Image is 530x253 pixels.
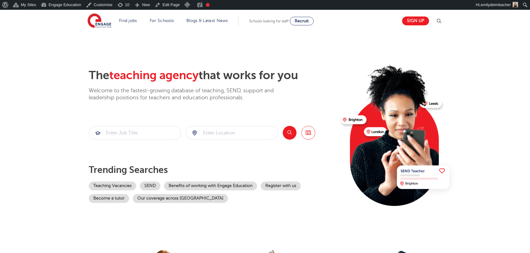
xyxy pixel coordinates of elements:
a: Blogs & Latest News [186,18,228,23]
input: Submit [89,126,181,140]
a: Benefits of working with Engage Education [164,182,257,190]
div: Needs improvement [206,3,210,7]
button: Search [283,126,297,140]
p: Trending searches [89,164,336,175]
a: SEND [140,182,160,190]
p: Welcome to the fastest-growing database of teaching, SEND, support and leadership positions for t... [89,87,291,101]
a: Register with us [261,182,301,190]
input: Submit [186,126,278,140]
a: For Schools [150,18,174,23]
a: Teaching Vacancies [89,182,136,190]
a: Recruit [290,17,314,25]
span: Schools looking for staff [249,19,289,23]
img: Engage Education [88,13,111,29]
a: Find jobs [119,18,137,23]
a: Sign up [402,16,429,25]
span: Recruit [295,19,309,23]
a: Become a tutor [89,194,129,203]
span: teaching agency [109,69,199,82]
span: emilydeimbacher [481,2,511,7]
a: Our coverage across [GEOGRAPHIC_DATA] [133,194,228,203]
h2: The that works for you [89,68,336,82]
